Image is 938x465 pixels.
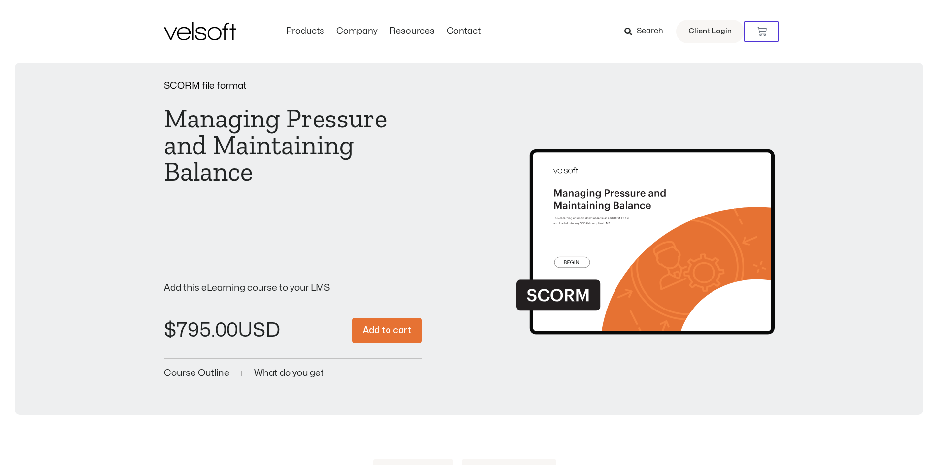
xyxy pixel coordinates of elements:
[164,321,176,340] span: $
[676,20,744,43] a: Client Login
[330,26,384,37] a: CompanyMenu Toggle
[624,23,670,40] a: Search
[441,26,486,37] a: ContactMenu Toggle
[164,369,229,378] a: Course Outline
[164,22,236,40] img: Velsoft Training Materials
[637,25,663,38] span: Search
[688,25,732,38] span: Client Login
[384,26,441,37] a: ResourcesMenu Toggle
[164,283,422,293] p: Add this eLearning course to your LMS
[280,26,330,37] a: ProductsMenu Toggle
[280,26,486,37] nav: Menu
[254,369,324,378] a: What do you get
[164,321,238,340] bdi: 795.00
[164,81,422,91] p: SCORM file format
[164,105,422,185] h1: Managing Pressure and Maintaining Balance
[516,119,775,343] img: Second Product Image
[352,318,422,344] button: Add to cart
